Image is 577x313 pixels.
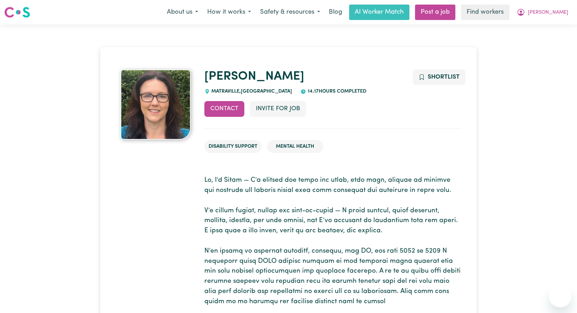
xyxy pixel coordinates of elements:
a: AI Worker Match [349,5,409,20]
button: My Account [512,5,573,20]
li: Disability Support [204,140,262,153]
button: Invite for Job [250,101,306,116]
button: Safety & resources [256,5,325,20]
img: Careseekers logo [4,6,30,19]
a: [PERSON_NAME] [204,71,304,83]
span: Shortlist [428,74,460,80]
a: Tania's profile picture' [116,69,196,140]
img: Tania [121,69,191,140]
button: How it works [203,5,256,20]
a: Post a job [415,5,455,20]
a: Blog [325,5,346,20]
span: MATRAVILLE , [GEOGRAPHIC_DATA] [210,89,292,94]
span: [PERSON_NAME] [528,9,568,16]
button: Contact [204,101,244,116]
a: Careseekers logo [4,4,30,20]
button: Add to shortlist [413,69,466,85]
a: Find workers [461,5,509,20]
button: About us [162,5,203,20]
span: 14.17 hours completed [306,89,366,94]
iframe: Button to launch messaging window [549,285,571,307]
li: Mental Health [267,140,323,153]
